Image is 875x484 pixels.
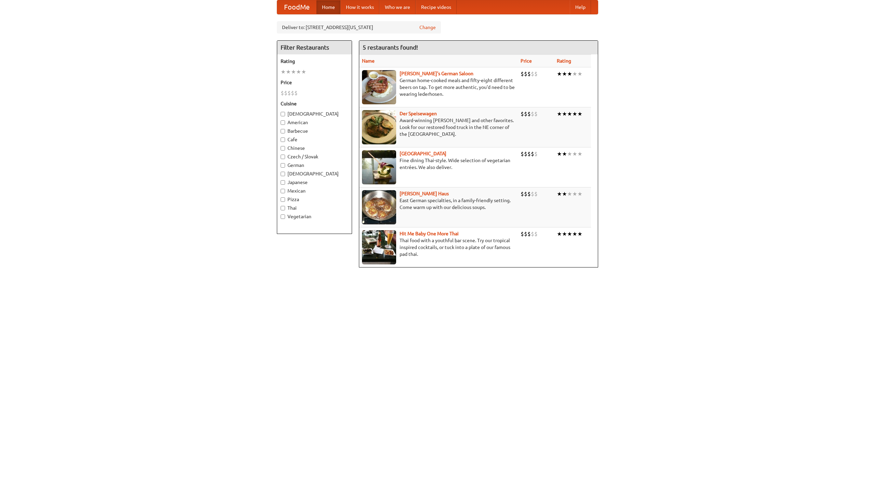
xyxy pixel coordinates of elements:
li: ★ [567,110,572,118]
li: ★ [567,190,572,198]
li: $ [521,70,524,78]
li: ★ [301,68,306,76]
label: German [281,162,348,169]
a: FoodMe [277,0,317,14]
li: ★ [562,70,567,78]
li: $ [534,70,538,78]
li: ★ [281,68,286,76]
li: ★ [562,150,567,158]
img: speisewagen.jpg [362,110,396,144]
li: ★ [557,110,562,118]
h4: Filter Restaurants [277,41,352,54]
h5: Rating [281,58,348,65]
li: $ [524,150,527,158]
li: ★ [577,150,582,158]
a: Recipe videos [416,0,457,14]
a: Help [570,0,591,14]
li: $ [521,150,524,158]
li: $ [281,89,284,97]
input: German [281,163,285,168]
li: ★ [567,230,572,238]
label: Czech / Slovak [281,153,348,160]
ng-pluralize: 5 restaurants found! [363,44,418,51]
a: Rating [557,58,571,64]
li: $ [534,110,538,118]
input: Cafe [281,138,285,142]
label: Pizza [281,196,348,203]
p: Award-winning [PERSON_NAME] and other favorites. Look for our restored food truck in the NE corne... [362,117,515,138]
li: ★ [572,110,577,118]
label: Japanese [281,179,348,186]
li: ★ [572,190,577,198]
li: $ [534,190,538,198]
label: American [281,119,348,126]
p: Thai food with a youthful bar scene. Try our tropical inspired cocktails, or tuck into a plate of... [362,237,515,258]
p: German home-cooked meals and fifty-eight different beers on tap. To get more authentic, you'd nee... [362,77,515,97]
a: [GEOGRAPHIC_DATA] [400,151,446,156]
li: $ [521,190,524,198]
li: ★ [296,68,301,76]
input: Japanese [281,180,285,185]
a: Home [317,0,340,14]
li: $ [521,110,524,118]
h5: Price [281,79,348,86]
li: ★ [557,70,562,78]
li: ★ [577,70,582,78]
label: [DEMOGRAPHIC_DATA] [281,110,348,117]
li: $ [527,190,531,198]
li: $ [287,89,291,97]
li: ★ [567,150,572,158]
input: [DEMOGRAPHIC_DATA] [281,112,285,116]
li: $ [527,150,531,158]
img: kohlhaus.jpg [362,190,396,224]
a: Hit Me Baby One More Thai [400,231,459,236]
li: ★ [572,150,577,158]
li: $ [291,89,294,97]
label: Thai [281,205,348,211]
li: $ [527,110,531,118]
a: Who we are [379,0,416,14]
li: ★ [557,190,562,198]
a: [PERSON_NAME] Haus [400,191,449,196]
li: $ [534,230,538,238]
input: Mexican [281,189,285,193]
li: $ [524,230,527,238]
a: Change [419,24,436,31]
li: $ [294,89,298,97]
a: How it works [340,0,379,14]
li: $ [521,230,524,238]
label: Mexican [281,187,348,194]
label: Barbecue [281,128,348,134]
img: satay.jpg [362,150,396,184]
li: ★ [577,230,582,238]
label: Chinese [281,145,348,152]
li: $ [524,110,527,118]
b: Der Speisewagen [400,111,437,116]
input: Czech / Slovak [281,155,285,159]
li: $ [534,150,538,158]
li: $ [524,190,527,198]
li: $ [527,70,531,78]
a: [PERSON_NAME]'s German Saloon [400,71,473,76]
li: ★ [557,230,562,238]
li: $ [531,190,534,198]
li: $ [531,150,534,158]
input: Barbecue [281,129,285,133]
li: ★ [562,230,567,238]
label: [DEMOGRAPHIC_DATA] [281,170,348,177]
li: $ [531,70,534,78]
input: [DEMOGRAPHIC_DATA] [281,172,285,176]
li: ★ [562,190,567,198]
li: ★ [572,230,577,238]
a: Price [521,58,532,64]
li: ★ [291,68,296,76]
li: ★ [562,110,567,118]
label: Vegetarian [281,213,348,220]
h5: Cuisine [281,100,348,107]
li: ★ [557,150,562,158]
img: babythai.jpg [362,230,396,264]
a: Name [362,58,375,64]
